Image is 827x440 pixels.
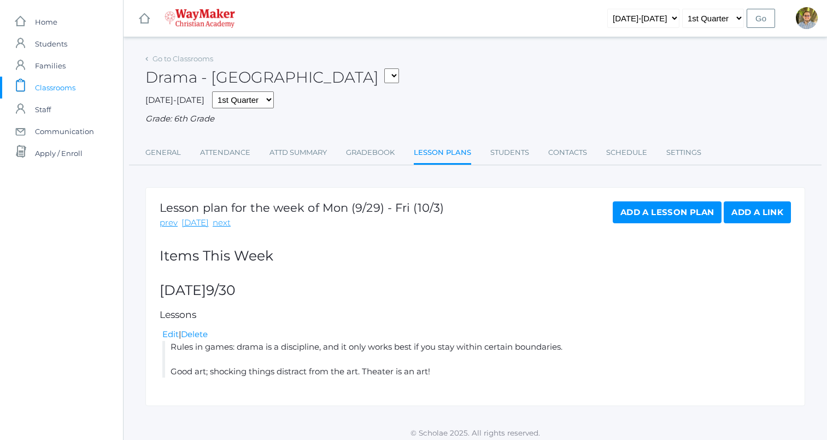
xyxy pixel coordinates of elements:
[162,341,791,378] li: Rules in games: drama is a discipline, and it only works best if you stay within certain boundari...
[35,142,83,164] span: Apply / Enroll
[206,282,236,298] span: 9/30
[269,142,327,164] a: Attd Summary
[548,142,587,164] a: Contacts
[35,33,67,55] span: Students
[490,142,529,164] a: Students
[165,9,235,28] img: 4_waymaker-logo-stack-white.png
[200,142,250,164] a: Attendance
[145,142,181,164] a: General
[346,142,395,164] a: Gradebook
[145,113,805,125] div: Grade: 6th Grade
[153,54,213,63] a: Go to Classrooms
[160,248,791,264] h2: Items This Week
[145,69,399,86] h2: Drama - [GEOGRAPHIC_DATA]
[162,328,791,341] div: |
[35,55,66,77] span: Families
[162,329,179,339] a: Edit
[160,201,444,214] h1: Lesson plan for the week of Mon (9/29) - Fri (10/3)
[160,217,178,229] a: prev
[35,11,57,33] span: Home
[213,217,231,229] a: next
[35,99,51,120] span: Staff
[181,217,209,229] a: [DATE]
[414,142,471,165] a: Lesson Plans
[145,95,204,105] span: [DATE]-[DATE]
[160,283,791,298] h2: [DATE]
[181,329,208,339] a: Delete
[796,7,818,29] div: Kylen Braileanu
[666,142,701,164] a: Settings
[606,142,647,164] a: Schedule
[613,201,722,223] a: Add a Lesson Plan
[124,427,827,438] p: © Scholae 2025. All rights reserved.
[747,9,775,28] input: Go
[160,310,791,320] h5: Lessons
[35,120,94,142] span: Communication
[724,201,791,223] a: Add a Link
[35,77,75,99] span: Classrooms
